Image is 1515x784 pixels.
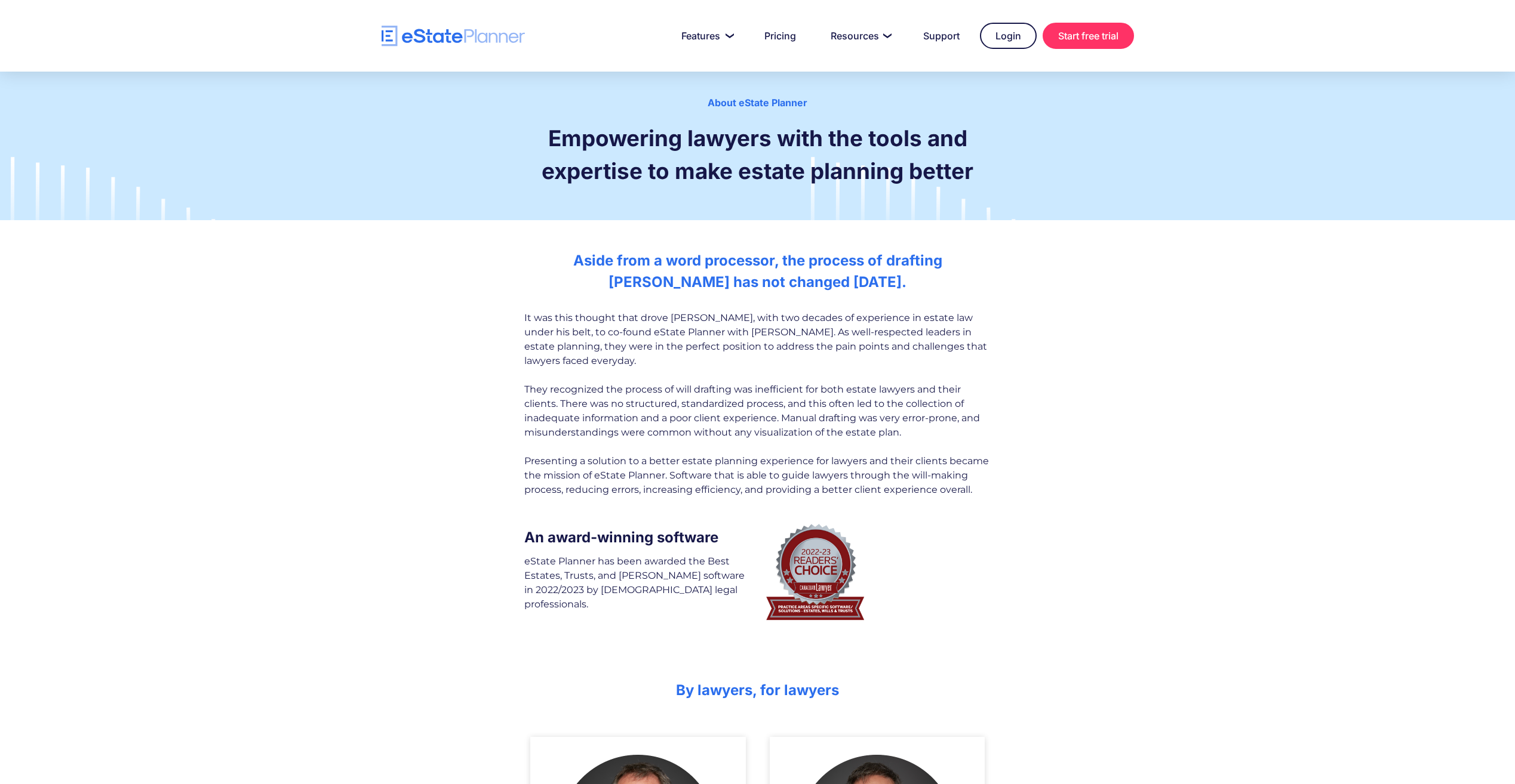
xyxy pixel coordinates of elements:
[1043,23,1134,49] a: Start free trial
[524,680,991,701] h2: By lawyers, for lawyers
[816,24,903,48] a: Resources
[909,24,974,48] a: Support
[524,527,752,548] h2: An award-winning software
[524,554,752,612] div: eState Planner has been awarded the Best Estates, Trusts, and [PERSON_NAME] software in 2022/2023...
[750,24,810,48] a: Pricing
[980,23,1037,49] a: Login
[764,521,868,625] img: Canadian Lawyer's award for best Estates, Wills, and Trusts software
[84,95,1431,110] div: About eState Planner
[524,122,991,187] h1: Empowering lawyers with the tools and expertise to make estate planning better
[667,24,744,48] a: Features
[382,26,525,47] a: home
[524,311,991,497] div: It was this thought that drove [PERSON_NAME], with two decades of experience in estate law under ...
[524,250,991,293] h2: Aside from a word processor, the process of drafting [PERSON_NAME] has not changed [DATE].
